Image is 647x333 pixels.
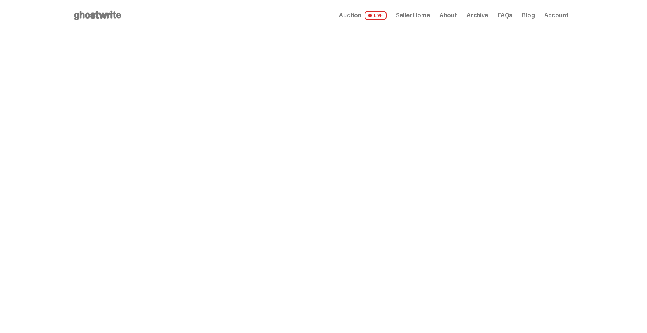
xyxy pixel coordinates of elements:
[497,12,513,19] a: FAQs
[522,12,535,19] a: Blog
[339,11,386,20] a: Auction LIVE
[544,12,569,19] a: Account
[396,12,430,19] a: Seller Home
[466,12,488,19] a: Archive
[439,12,457,19] a: About
[365,11,387,20] span: LIVE
[339,12,361,19] span: Auction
